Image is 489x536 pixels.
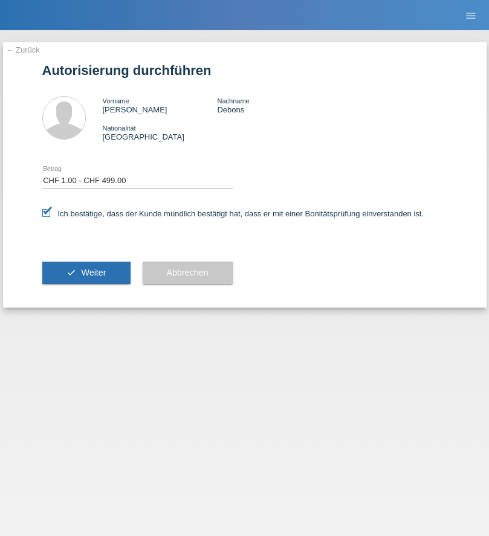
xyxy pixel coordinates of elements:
button: Abbrechen [143,262,233,285]
div: [PERSON_NAME] [103,96,218,114]
span: Abbrechen [167,268,209,277]
i: menu [465,10,477,22]
span: Vorname [103,97,129,105]
label: Ich bestätige, dass der Kunde mündlich bestätigt hat, dass er mit einer Bonitätsprüfung einversta... [42,209,424,218]
span: Weiter [81,268,106,277]
h1: Autorisierung durchführen [42,63,447,78]
a: menu [459,11,483,19]
span: Nachname [217,97,249,105]
div: [GEOGRAPHIC_DATA] [103,123,218,141]
div: Debons [217,96,332,114]
button: check Weiter [42,262,131,285]
i: check [66,268,76,277]
a: ← Zurück [6,45,40,54]
span: Nationalität [103,124,136,132]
